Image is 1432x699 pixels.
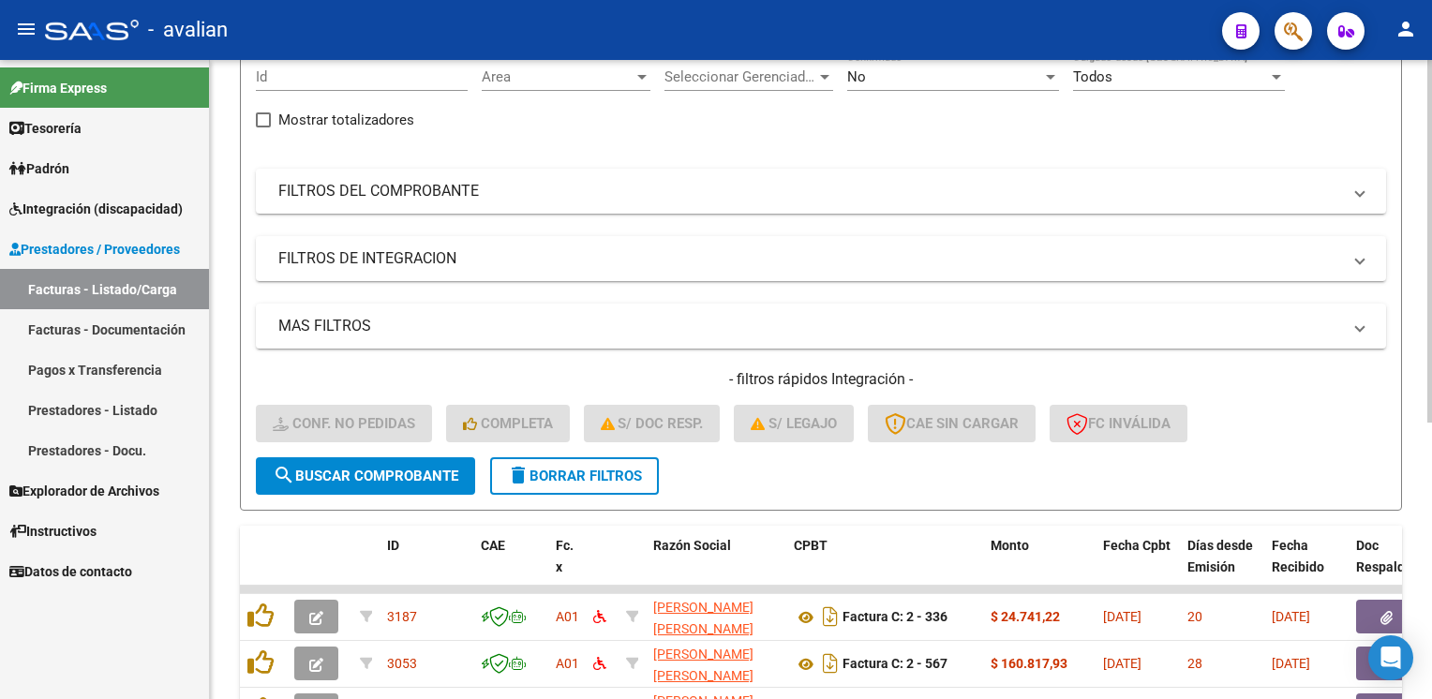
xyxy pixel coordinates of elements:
[273,415,415,432] span: Conf. no pedidas
[9,239,180,260] span: Prestadores / Proveedores
[387,656,417,671] span: 3053
[9,481,159,501] span: Explorador de Archivos
[473,526,548,608] datatable-header-cell: CAE
[1067,415,1171,432] span: FC Inválida
[991,656,1067,671] strong: $ 160.817,93
[1103,609,1141,624] span: [DATE]
[885,415,1019,432] span: CAE SIN CARGAR
[278,181,1341,201] mat-panel-title: FILTROS DEL COMPROBANTE
[148,9,228,51] span: - avalian
[1103,538,1171,553] span: Fecha Cpbt
[256,236,1386,281] mat-expansion-panel-header: FILTROS DE INTEGRACION
[9,521,97,542] span: Instructivos
[9,158,69,179] span: Padrón
[1395,18,1417,40] mat-icon: person
[818,602,843,632] i: Descargar documento
[556,609,579,624] span: A01
[991,538,1029,553] span: Monto
[653,647,753,683] span: [PERSON_NAME] [PERSON_NAME]
[387,609,417,624] span: 3187
[446,405,570,442] button: Completa
[653,597,779,636] div: 20143544495
[278,316,1341,336] mat-panel-title: MAS FILTROS
[1272,656,1310,671] span: [DATE]
[991,609,1060,624] strong: $ 24.741,22
[556,656,579,671] span: A01
[273,464,295,486] mat-icon: search
[481,538,505,553] span: CAE
[1187,538,1253,574] span: Días desde Emisión
[1180,526,1264,608] datatable-header-cell: Días desde Emisión
[601,415,704,432] span: S/ Doc Resp.
[490,457,659,495] button: Borrar Filtros
[751,415,837,432] span: S/ legajo
[1073,68,1112,85] span: Todos
[256,369,1386,390] h4: - filtros rápidos Integración -
[1187,656,1202,671] span: 28
[868,405,1036,442] button: CAE SIN CARGAR
[983,526,1096,608] datatable-header-cell: Monto
[818,648,843,678] i: Descargar documento
[482,68,634,85] span: Area
[15,18,37,40] mat-icon: menu
[387,538,399,553] span: ID
[653,538,731,553] span: Razón Social
[9,199,183,219] span: Integración (discapacidad)
[1103,656,1141,671] span: [DATE]
[1264,526,1349,608] datatable-header-cell: Fecha Recibido
[507,468,642,484] span: Borrar Filtros
[273,468,458,484] span: Buscar Comprobante
[1050,405,1187,442] button: FC Inválida
[507,464,530,486] mat-icon: delete
[278,109,414,131] span: Mostrar totalizadores
[1272,609,1310,624] span: [DATE]
[1368,635,1413,680] div: Open Intercom Messenger
[843,610,947,625] strong: Factura C: 2 - 336
[9,118,82,139] span: Tesorería
[256,169,1386,214] mat-expansion-panel-header: FILTROS DEL COMPROBANTE
[734,405,854,442] button: S/ legajo
[463,415,553,432] span: Completa
[653,644,779,683] div: 27343870227
[256,304,1386,349] mat-expansion-panel-header: MAS FILTROS
[548,526,586,608] datatable-header-cell: Fc. x
[1272,538,1324,574] span: Fecha Recibido
[9,561,132,582] span: Datos de contacto
[847,68,866,85] span: No
[256,457,475,495] button: Buscar Comprobante
[278,248,1341,269] mat-panel-title: FILTROS DE INTEGRACION
[646,526,786,608] datatable-header-cell: Razón Social
[584,405,721,442] button: S/ Doc Resp.
[1096,526,1180,608] datatable-header-cell: Fecha Cpbt
[653,600,753,636] span: [PERSON_NAME] [PERSON_NAME]
[256,405,432,442] button: Conf. no pedidas
[556,538,574,574] span: Fc. x
[664,68,816,85] span: Seleccionar Gerenciador
[380,526,473,608] datatable-header-cell: ID
[843,657,947,672] strong: Factura C: 2 - 567
[794,538,828,553] span: CPBT
[1187,609,1202,624] span: 20
[9,78,107,98] span: Firma Express
[786,526,983,608] datatable-header-cell: CPBT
